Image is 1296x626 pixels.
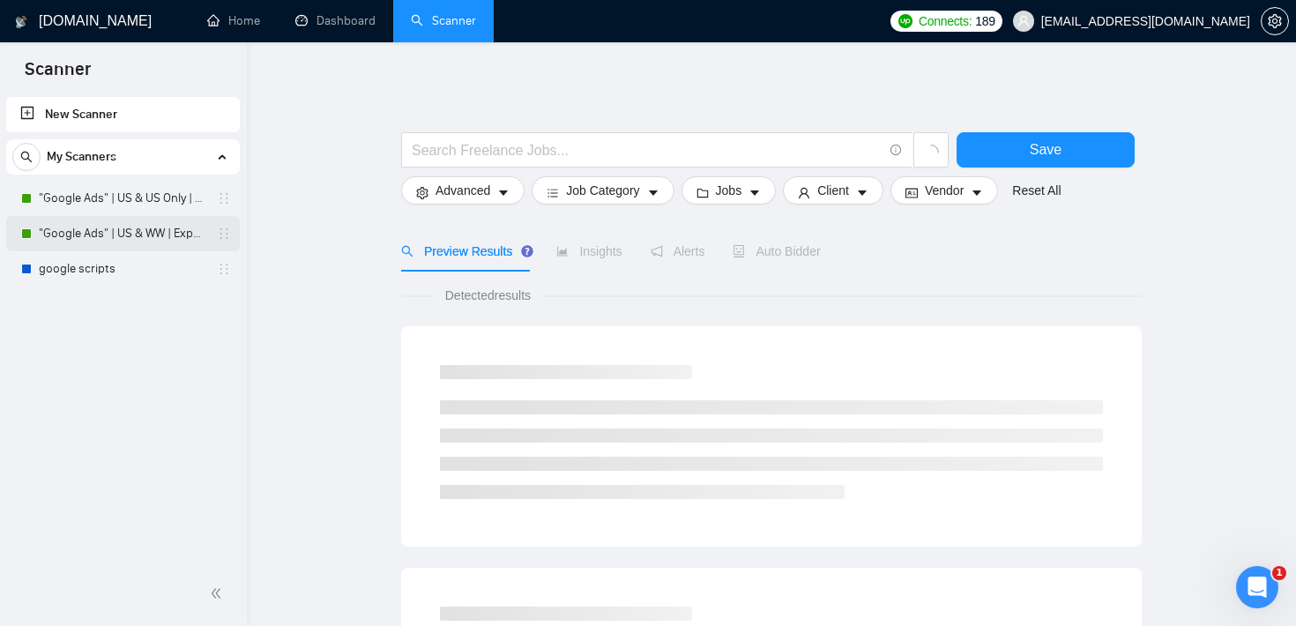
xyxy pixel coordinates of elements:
button: settingAdvancedcaret-down [401,176,525,205]
span: setting [416,186,428,199]
input: Search Freelance Jobs... [412,139,883,161]
span: Insights [556,244,622,258]
a: searchScanner [411,13,476,28]
span: loading [923,145,939,160]
span: folder [696,186,709,199]
span: notification [651,245,663,257]
span: info-circle [890,145,902,156]
span: Auto Bidder [733,244,820,258]
span: Jobs [716,181,742,200]
button: barsJob Categorycaret-down [532,176,674,205]
span: Job Category [566,181,639,200]
a: Reset All [1012,181,1061,200]
span: area-chart [556,245,569,257]
img: upwork-logo.png [898,14,912,28]
span: user [1017,15,1030,27]
a: "Google Ads" | US & WW | Expert [39,216,206,251]
a: setting [1261,14,1289,28]
span: caret-down [856,186,868,199]
span: caret-down [749,186,761,199]
button: Save [957,132,1135,168]
span: holder [217,227,231,241]
button: folderJobscaret-down [682,176,777,205]
span: Preview Results [401,244,528,258]
span: Vendor [925,181,964,200]
span: caret-down [497,186,510,199]
span: double-left [210,585,227,602]
span: holder [217,262,231,276]
button: search [12,143,41,171]
img: logo [15,8,27,36]
a: google scripts [39,251,206,287]
button: userClientcaret-down [783,176,883,205]
span: robot [733,245,745,257]
li: My Scanners [6,139,240,287]
iframe: Intercom live chat [1236,566,1278,608]
a: homeHome [207,13,260,28]
a: New Scanner [20,97,226,132]
span: caret-down [647,186,659,199]
span: My Scanners [47,139,116,175]
button: idcardVendorcaret-down [890,176,998,205]
span: Alerts [651,244,705,258]
a: "Google Ads" | US & US Only | Expert [39,181,206,216]
span: Client [817,181,849,200]
span: 1 [1272,566,1286,580]
span: holder [217,191,231,205]
span: bars [547,186,559,199]
span: Save [1030,138,1061,160]
span: user [798,186,810,199]
span: setting [1262,14,1288,28]
div: Tooltip anchor [519,243,535,259]
li: New Scanner [6,97,240,132]
span: Connects: [919,11,972,31]
span: Detected results [433,286,543,305]
span: 189 [975,11,994,31]
span: caret-down [971,186,983,199]
span: idcard [905,186,918,199]
span: search [401,245,413,257]
a: dashboardDashboard [295,13,376,28]
span: Advanced [436,181,490,200]
button: setting [1261,7,1289,35]
span: search [13,151,40,163]
span: Scanner [11,56,105,93]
